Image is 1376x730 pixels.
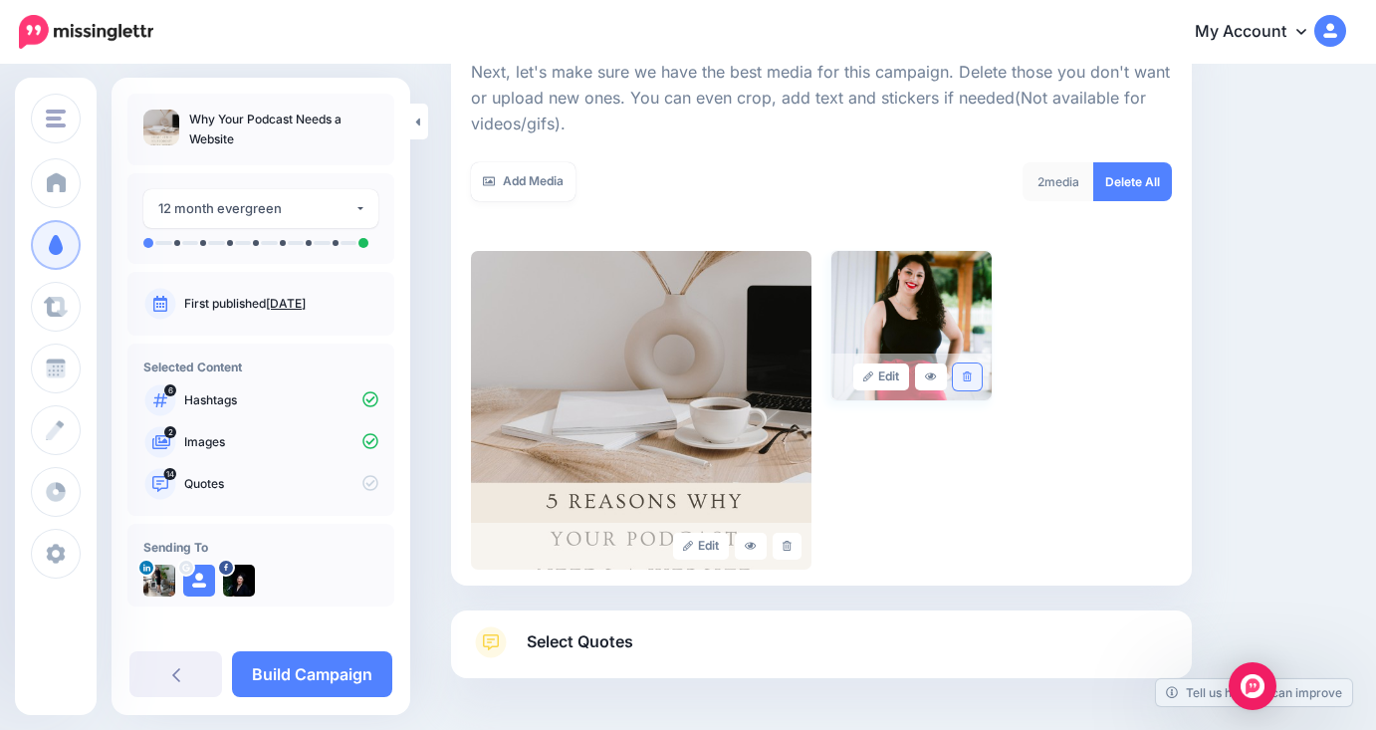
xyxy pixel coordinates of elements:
[471,626,1172,678] a: Select Quotes
[527,628,633,655] span: Select Quotes
[1175,8,1346,57] a: My Account
[158,197,354,220] div: 12 month evergreen
[471,251,811,570] img: 31d49eceed1d2945d83b30aa9e717494_large.jpg
[673,533,730,560] a: Edit
[189,110,378,149] p: Why Your Podcast Needs a Website
[1037,174,1044,189] span: 2
[143,540,378,555] h4: Sending To
[143,360,378,374] h4: Selected Content
[184,295,378,313] p: First published
[164,468,177,480] span: 14
[471,60,1172,137] p: Next, let's make sure we have the best media for this campaign. Delete those you don't want or up...
[471,50,1172,570] div: Select Media
[143,110,179,145] img: 31d49eceed1d2945d83b30aa9e717494_thumb.jpg
[184,433,378,451] p: Images
[19,15,153,49] img: Missinglettr
[1229,662,1276,710] div: Open Intercom Messenger
[853,364,910,390] a: Edit
[184,475,378,493] p: Quotes
[1023,162,1094,201] div: media
[471,162,575,201] a: Add Media
[1156,679,1352,706] a: Tell us how we can improve
[143,565,175,597] img: 1746450637891-84285.png
[183,565,215,597] img: user_default_image.png
[831,251,992,400] img: 85458c38c10ed7e8954228ad269dff49_large.jpg
[223,565,255,597] img: 425023422_885975820197417_4970965158861241843_n-bsa146144.jpg
[143,189,378,228] button: 12 month evergreen
[46,110,66,127] img: menu.png
[266,296,306,311] a: [DATE]
[164,384,176,396] span: 6
[1093,162,1172,201] a: Delete All
[184,391,378,409] p: Hashtags
[164,426,176,438] span: 2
